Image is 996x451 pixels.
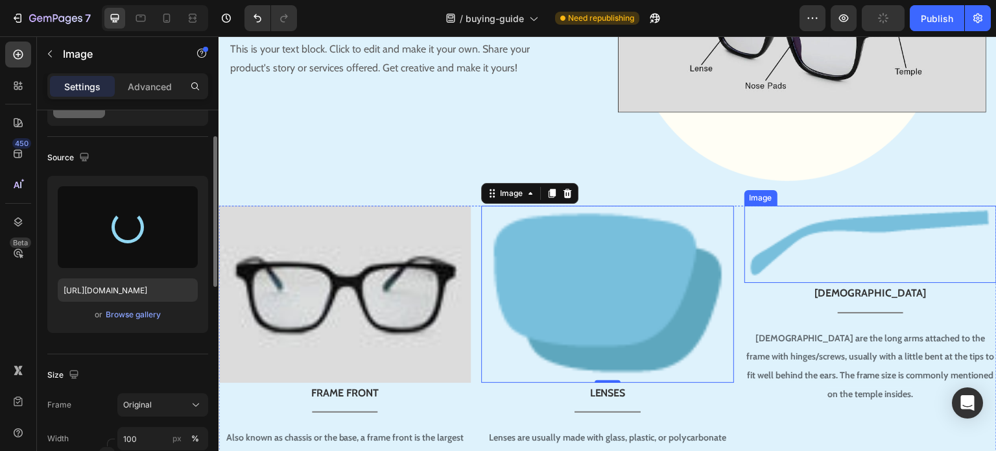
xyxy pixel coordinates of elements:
[263,169,515,347] img: gempages_559591665174578222-a5d88289-a0c8-4b81-83e7-3c5eaeaf21a4.webp
[466,12,524,25] span: buying-guide
[219,36,996,451] iframe: Design area
[47,149,92,167] div: Source
[10,238,31,248] div: Beta
[64,80,101,93] p: Settings
[172,433,182,445] div: px
[128,80,172,93] p: Advanced
[921,12,953,25] div: Publish
[47,399,71,411] label: Frame
[95,307,102,323] span: or
[528,296,776,363] span: [DEMOGRAPHIC_DATA] are the long arms attached to the frame with hinges/screws, usually with a lit...
[279,151,307,163] div: Image
[596,250,707,263] strong: [DEMOGRAPHIC_DATA]
[63,46,173,62] p: Image
[187,431,203,446] button: px
[117,427,208,450] input: px%
[123,399,152,411] span: Original
[460,12,463,25] span: /
[371,350,407,363] strong: LENSES
[568,12,634,24] span: Need republishing
[105,308,161,321] button: Browse gallery
[47,433,69,445] label: Width
[117,393,208,417] button: Original
[169,431,185,446] button: %
[191,433,199,445] div: %
[12,138,31,149] div: 450
[910,5,964,31] button: Publish
[526,169,778,247] img: gempages_559591665174578222-8556b8ae-259b-458d-b23d-be0be59b0433.webp
[85,10,91,26] p: 7
[5,5,97,31] button: 7
[58,278,198,302] input: https://example.com/image.jpg
[47,367,82,384] div: Size
[528,156,556,167] div: Image
[952,387,983,419] div: Open Intercom Messenger
[106,309,161,321] div: Browse gallery
[244,5,297,31] div: Undo/Redo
